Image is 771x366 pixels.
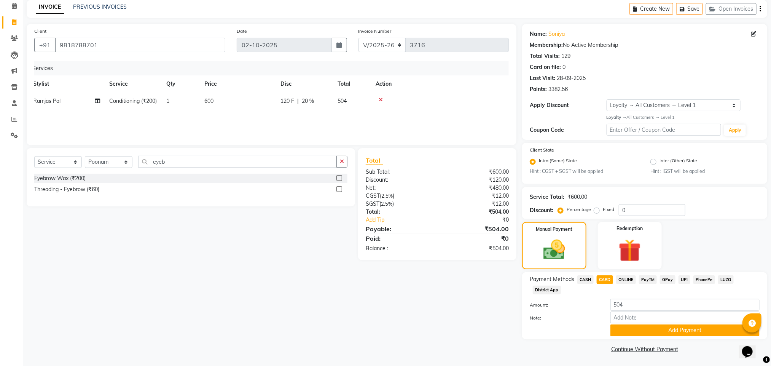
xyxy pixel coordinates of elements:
img: _gift.svg [612,237,648,265]
div: Paid: [360,234,437,243]
div: Threading - Eyebrow (₹60) [34,185,99,193]
div: Balance : [360,245,437,253]
label: Client [34,28,46,35]
span: Total [366,157,383,165]
div: Discount: [360,176,437,184]
th: Qty [162,75,200,93]
div: All Customers → Level 1 [607,114,760,121]
label: Date [237,28,247,35]
div: 129 [561,52,570,60]
div: ₹480.00 [437,184,515,192]
span: GPay [660,275,675,284]
div: Coupon Code [530,126,606,134]
button: Open Invoices [706,3,757,15]
div: ₹12.00 [437,200,515,208]
div: Service Total: [530,193,564,201]
div: Services [29,61,509,75]
div: ( ) [360,200,437,208]
button: Add Payment [610,324,760,336]
iframe: chat widget [739,336,763,358]
span: PayTM [639,275,657,284]
div: Net: [360,184,437,192]
span: 504 [338,97,347,104]
div: No Active Membership [530,41,760,49]
span: Conditioning (₹200) [109,97,157,104]
button: +91 [34,38,56,52]
a: PREVIOUS INVOICES [73,3,127,10]
div: Last Visit: [530,74,555,82]
label: Amount: [524,302,604,308]
th: Action [371,75,503,93]
a: Continue Without Payment [524,345,766,353]
div: Total Visits: [530,52,560,60]
label: Percentage [567,206,591,213]
th: Price [200,75,276,93]
input: Enter Offer / Coupon Code [607,124,722,136]
small: Hint : IGST will be applied [650,168,760,175]
span: CASH [577,275,594,284]
div: ₹504.00 [437,224,515,233]
strong: Loyalty → [607,115,627,120]
div: 3382.56 [548,85,568,93]
input: Search by Name/Mobile/Email/Code [55,38,225,52]
span: Payment Methods [530,275,574,283]
div: Name: [530,30,547,38]
span: 1 [166,97,169,104]
div: ₹504.00 [437,245,515,253]
div: Card on file: [530,63,561,71]
button: Save [676,3,703,15]
th: Service [105,75,162,93]
button: Create New [629,3,673,15]
label: Manual Payment [536,226,573,233]
span: UPI [679,275,690,284]
div: Payable: [360,224,437,233]
div: Membership: [530,41,563,49]
span: SGST [366,200,379,207]
th: Stylist [29,75,105,93]
div: ₹0 [450,216,515,224]
label: Client State [530,147,554,153]
th: Disc [276,75,333,93]
small: Hint : CGST + SGST will be applied [530,168,639,175]
div: ₹0 [437,234,515,243]
button: Apply [724,125,746,136]
span: LUZO [718,275,734,284]
span: CGST [366,192,380,199]
div: ₹12.00 [437,192,515,200]
label: Intra (Same) State [539,157,577,166]
span: ONLINE [616,275,636,284]
div: 0 [562,63,566,71]
span: 2.5% [381,193,393,199]
input: Amount [610,299,760,311]
label: Inter (Other) State [659,157,697,166]
div: Total: [360,208,437,216]
div: ₹600.00 [567,193,587,201]
span: Ramjas Pal [33,97,61,104]
input: Search or Scan [138,156,337,168]
input: Add Note [610,312,760,323]
div: Apply Discount [530,101,606,109]
a: Soniya [548,30,565,38]
div: Discount: [530,206,553,214]
span: 120 F [280,97,294,105]
div: ₹120.00 [437,176,515,184]
div: 28-09-2025 [557,74,586,82]
span: PhonePe [693,275,715,284]
span: 20 % [302,97,314,105]
img: _cash.svg [537,237,572,262]
span: | [297,97,299,105]
div: ( ) [360,192,437,200]
label: Fixed [603,206,614,213]
div: ₹600.00 [437,168,515,176]
div: ₹504.00 [437,208,515,216]
span: District App [533,286,561,294]
div: Sub Total: [360,168,437,176]
a: Add Tip [360,216,450,224]
label: Redemption [616,225,643,232]
span: CARD [597,275,613,284]
th: Total [333,75,371,93]
label: Invoice Number [358,28,392,35]
a: INVOICE [36,0,64,14]
label: Note: [524,315,604,321]
span: 2.5% [381,201,392,207]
